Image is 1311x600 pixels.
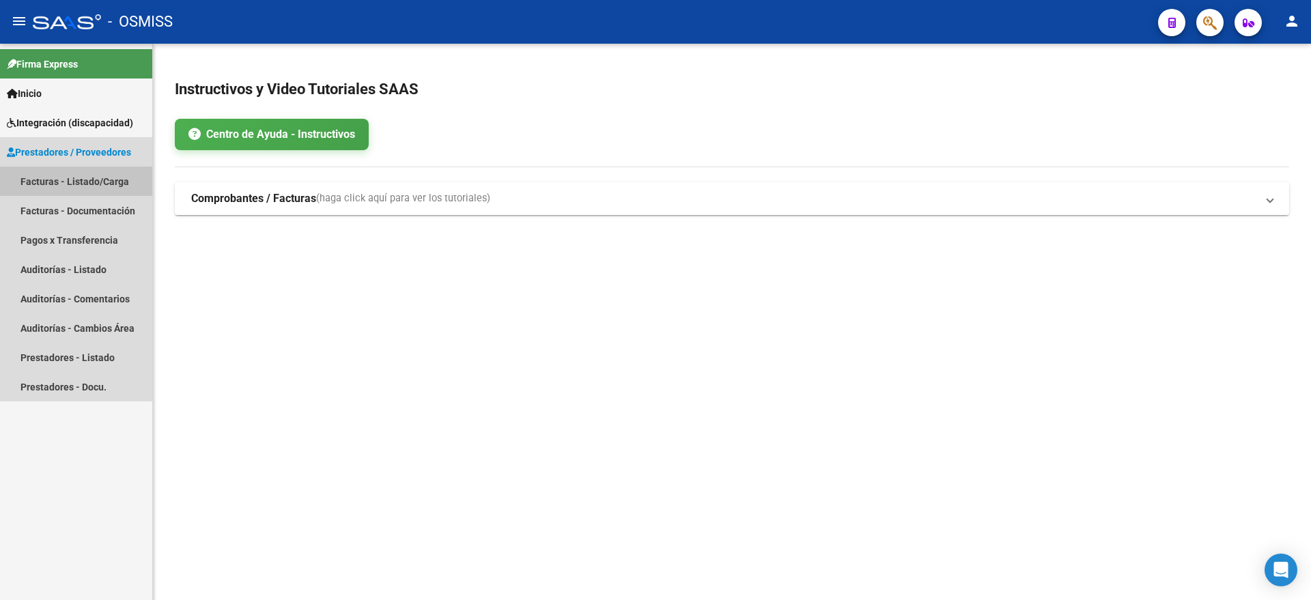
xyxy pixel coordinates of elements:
div: Open Intercom Messenger [1265,554,1297,586]
h2: Instructivos y Video Tutoriales SAAS [175,76,1289,102]
span: Firma Express [7,57,78,72]
mat-icon: menu [11,13,27,29]
span: Integración (discapacidad) [7,115,133,130]
span: Prestadores / Proveedores [7,145,131,160]
span: (haga click aquí para ver los tutoriales) [316,191,490,206]
span: Inicio [7,86,42,101]
strong: Comprobantes / Facturas [191,191,316,206]
mat-expansion-panel-header: Comprobantes / Facturas(haga click aquí para ver los tutoriales) [175,182,1289,215]
span: - OSMISS [108,7,173,37]
mat-icon: person [1284,13,1300,29]
a: Centro de Ayuda - Instructivos [175,119,369,150]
